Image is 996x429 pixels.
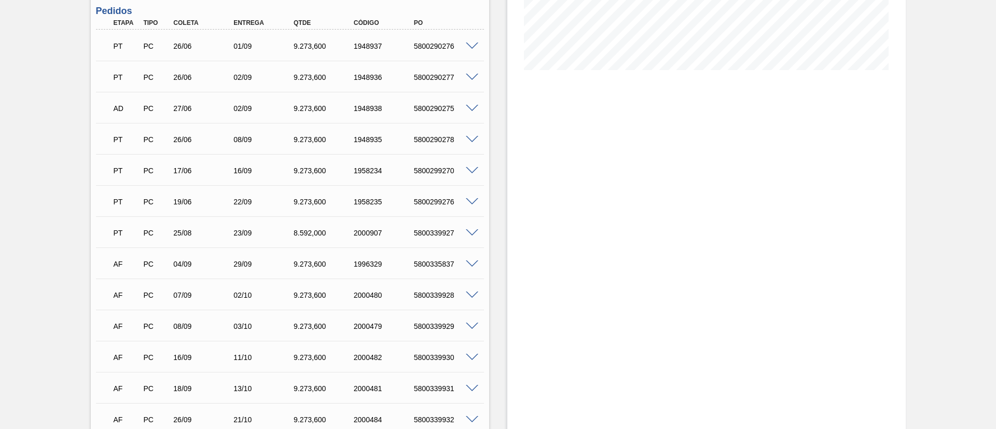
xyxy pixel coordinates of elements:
[111,159,142,182] div: Pedido em Trânsito
[411,198,479,206] div: 5800299276
[231,42,298,50] div: 01/09/2025
[291,73,358,81] div: 9.273,600
[114,353,140,362] p: AF
[171,42,238,50] div: 26/06/2025
[291,229,358,237] div: 8.592,000
[114,42,140,50] p: PT
[291,104,358,113] div: 9.273,600
[231,416,298,424] div: 21/10/2025
[411,260,479,268] div: 5800335837
[114,229,140,237] p: PT
[171,73,238,81] div: 26/06/2025
[411,104,479,113] div: 5800290275
[171,167,238,175] div: 17/06/2025
[171,322,238,330] div: 08/09/2025
[141,135,172,144] div: Pedido de Compra
[231,167,298,175] div: 16/09/2025
[351,260,419,268] div: 1996329
[351,135,419,144] div: 1948935
[231,353,298,362] div: 11/10/2025
[141,260,172,268] div: Pedido de Compra
[231,135,298,144] div: 08/09/2025
[141,198,172,206] div: Pedido de Compra
[114,104,140,113] p: AD
[141,167,172,175] div: Pedido de Compra
[351,291,419,299] div: 2000480
[411,322,479,330] div: 5800339929
[231,384,298,393] div: 13/10/2025
[111,253,142,275] div: Aguardando Faturamento
[291,135,358,144] div: 9.273,600
[171,353,238,362] div: 16/09/2025
[411,416,479,424] div: 5800339932
[291,416,358,424] div: 9.273,600
[114,135,140,144] p: PT
[231,322,298,330] div: 03/10/2025
[411,73,479,81] div: 5800290277
[291,322,358,330] div: 9.273,600
[114,260,140,268] p: AF
[411,291,479,299] div: 5800339928
[111,66,142,89] div: Pedido em Trânsito
[411,384,479,393] div: 5800339931
[111,222,142,244] div: Pedido em Trânsito
[141,104,172,113] div: Pedido de Compra
[231,104,298,113] div: 02/09/2025
[411,229,479,237] div: 5800339927
[411,353,479,362] div: 5800339930
[141,416,172,424] div: Pedido de Compra
[171,291,238,299] div: 07/09/2025
[351,229,419,237] div: 2000907
[171,260,238,268] div: 04/09/2025
[231,229,298,237] div: 23/09/2025
[141,229,172,237] div: Pedido de Compra
[231,198,298,206] div: 22/09/2025
[411,135,479,144] div: 5800290278
[411,42,479,50] div: 5800290276
[351,42,419,50] div: 1948937
[291,260,358,268] div: 9.273,600
[111,315,142,338] div: Aguardando Faturamento
[114,384,140,393] p: AF
[141,384,172,393] div: Pedido de Compra
[351,73,419,81] div: 1948936
[114,73,140,81] p: PT
[111,97,142,120] div: Aguardando Descarga
[111,190,142,213] div: Pedido em Trânsito
[231,19,298,26] div: Entrega
[291,353,358,362] div: 9.273,600
[171,104,238,113] div: 27/06/2025
[351,416,419,424] div: 2000484
[111,128,142,151] div: Pedido em Trânsito
[351,384,419,393] div: 2000481
[411,167,479,175] div: 5800299270
[351,167,419,175] div: 1958234
[141,353,172,362] div: Pedido de Compra
[231,291,298,299] div: 02/10/2025
[141,73,172,81] div: Pedido de Compra
[171,416,238,424] div: 26/09/2025
[171,229,238,237] div: 25/08/2025
[141,291,172,299] div: Pedido de Compra
[114,322,140,330] p: AF
[291,42,358,50] div: 9.273,600
[114,198,140,206] p: PT
[96,6,484,17] h3: Pedidos
[291,384,358,393] div: 9.273,600
[411,19,479,26] div: PO
[141,19,172,26] div: Tipo
[291,198,358,206] div: 9.273,600
[231,73,298,81] div: 02/09/2025
[114,167,140,175] p: PT
[291,291,358,299] div: 9.273,600
[351,353,419,362] div: 2000482
[111,35,142,58] div: Pedido em Trânsito
[351,198,419,206] div: 1958235
[111,346,142,369] div: Aguardando Faturamento
[114,416,140,424] p: AF
[291,167,358,175] div: 9.273,600
[171,384,238,393] div: 18/09/2025
[171,135,238,144] div: 26/06/2025
[111,19,142,26] div: Etapa
[111,284,142,307] div: Aguardando Faturamento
